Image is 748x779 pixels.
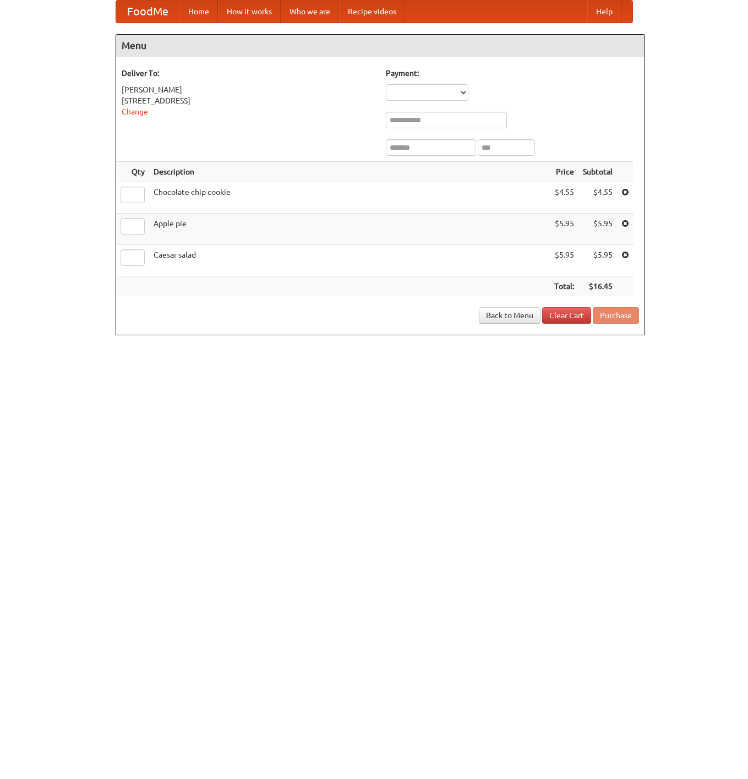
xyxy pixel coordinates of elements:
[122,68,375,79] h5: Deliver To:
[339,1,405,23] a: Recipe videos
[578,162,617,182] th: Subtotal
[149,182,550,214] td: Chocolate chip cookie
[116,1,179,23] a: FoodMe
[122,95,375,106] div: [STREET_ADDRESS]
[122,84,375,95] div: [PERSON_NAME]
[550,162,578,182] th: Price
[550,182,578,214] td: $4.55
[550,245,578,276] td: $5.95
[550,276,578,297] th: Total:
[587,1,621,23] a: Help
[578,182,617,214] td: $4.55
[116,162,149,182] th: Qty
[149,214,550,245] td: Apple pie
[578,276,617,297] th: $16.45
[479,307,540,324] a: Back to Menu
[593,307,639,324] button: Purchase
[149,162,550,182] th: Description
[149,245,550,276] td: Caesar salad
[218,1,281,23] a: How it works
[386,68,639,79] h5: Payment:
[116,35,645,57] h4: Menu
[578,245,617,276] td: $5.95
[550,214,578,245] td: $5.95
[281,1,339,23] a: Who we are
[122,107,148,116] a: Change
[179,1,218,23] a: Home
[542,307,591,324] a: Clear Cart
[578,214,617,245] td: $5.95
